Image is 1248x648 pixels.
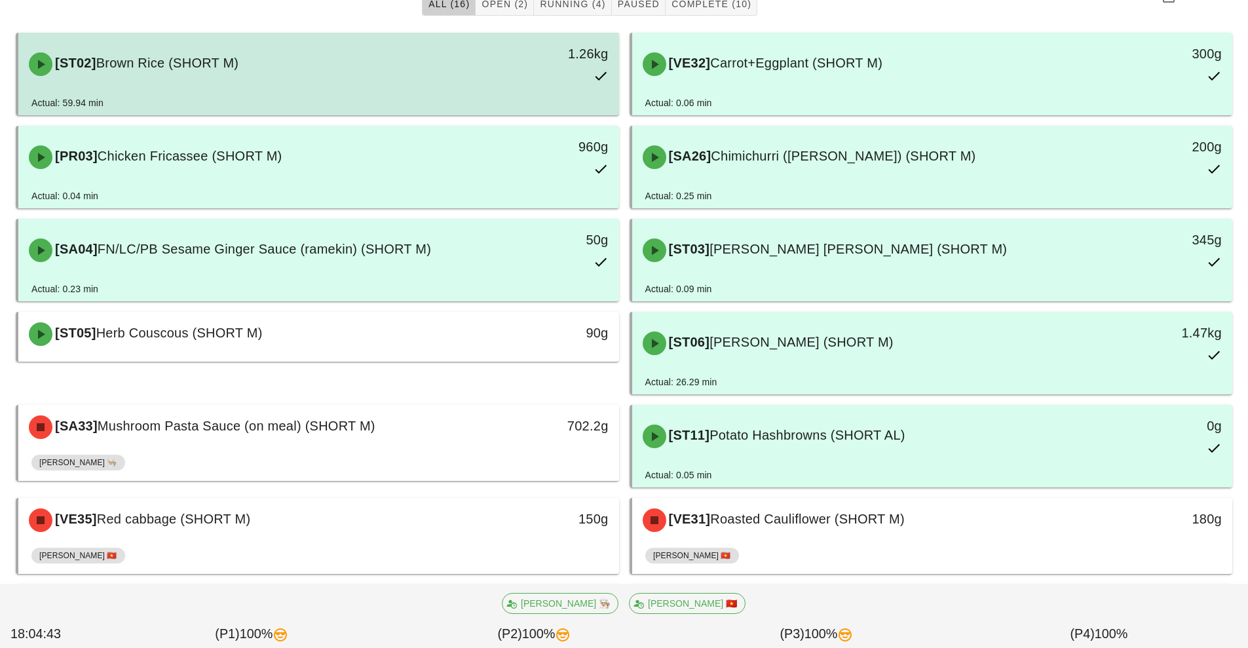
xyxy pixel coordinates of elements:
[475,322,608,343] div: 90g
[666,56,711,70] span: [VE32]
[645,468,712,482] div: Actual: 0.05 min
[97,512,251,526] span: Red cabbage (SHORT M)
[39,548,117,563] span: [PERSON_NAME] 🇻🇳
[52,56,96,70] span: [ST02]
[709,242,1007,256] span: [PERSON_NAME] [PERSON_NAME] (SHORT M)
[711,149,975,163] span: Chimichurri ([PERSON_NAME]) (SHORT M)
[710,56,882,70] span: Carrot+Eggplant (SHORT M)
[98,149,282,163] span: Chicken Fricassee (SHORT M)
[653,548,731,563] span: [PERSON_NAME] 🇻🇳
[31,189,98,203] div: Actual: 0.04 min
[675,622,958,647] div: (P3) 100%
[39,455,117,470] span: [PERSON_NAME] 👨🏼‍🍳
[98,242,431,256] span: FN/LC/PB Sesame Ginger Sauce (ramekin) (SHORT M)
[1089,43,1222,64] div: 300g
[475,508,608,529] div: 150g
[709,335,894,349] span: [PERSON_NAME] (SHORT M)
[98,419,375,433] span: Mushroom Pasta Sauce (on meal) (SHORT M)
[1089,322,1222,343] div: 1.47kg
[31,96,104,110] div: Actual: 59.94 min
[638,594,738,613] span: [PERSON_NAME] 🇻🇳
[475,415,608,436] div: 702.2g
[1089,415,1222,436] div: 0g
[475,229,608,250] div: 50g
[96,326,263,340] span: Herb Couscous (SHORT M)
[1089,229,1222,250] div: 345g
[666,149,711,163] span: [SA26]
[52,419,98,433] span: [SA33]
[645,189,712,203] div: Actual: 0.25 min
[393,622,675,647] div: (P2) 100%
[475,43,608,64] div: 1.26kg
[1089,136,1222,157] div: 200g
[645,96,712,110] div: Actual: 0.06 min
[8,622,111,647] div: 18:04:43
[666,242,710,256] span: [ST03]
[52,326,96,340] span: [ST05]
[958,622,1240,647] div: (P4) 100%
[52,512,97,526] span: [VE35]
[710,512,905,526] span: Roasted Cauliflower (SHORT M)
[709,428,905,442] span: Potato Hashbrowns (SHORT AL)
[111,622,393,647] div: (P1) 100%
[475,136,608,157] div: 960g
[52,242,98,256] span: [SA04]
[645,282,712,296] div: Actual: 0.09 min
[96,56,239,70] span: Brown Rice (SHORT M)
[1089,508,1222,529] div: 180g
[666,335,710,349] span: [ST06]
[645,375,717,389] div: Actual: 26.29 min
[666,428,710,442] span: [ST11]
[666,512,711,526] span: [VE31]
[510,594,610,613] span: [PERSON_NAME] 👨🏼‍🍳
[52,149,98,163] span: [PR03]
[31,282,98,296] div: Actual: 0.23 min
